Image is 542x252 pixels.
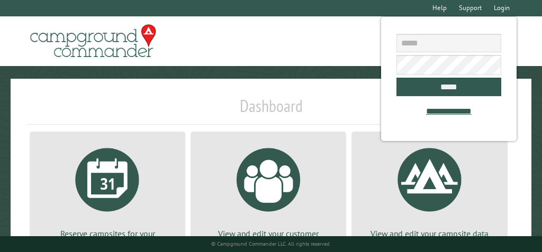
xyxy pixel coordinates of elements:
a: View and edit your customer accounts [203,140,333,251]
a: Reserve campsites for your customers [42,140,173,251]
p: Reserve campsites for your customers [42,228,173,251]
img: Campground Commander [27,21,159,62]
a: View and edit your campsite data [364,140,494,239]
h1: Dashboard [27,96,515,125]
small: © Campground Commander LLC. All rights reserved. [211,240,331,247]
p: View and edit your customer accounts [203,228,333,251]
p: View and edit your campsite data [364,228,494,239]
